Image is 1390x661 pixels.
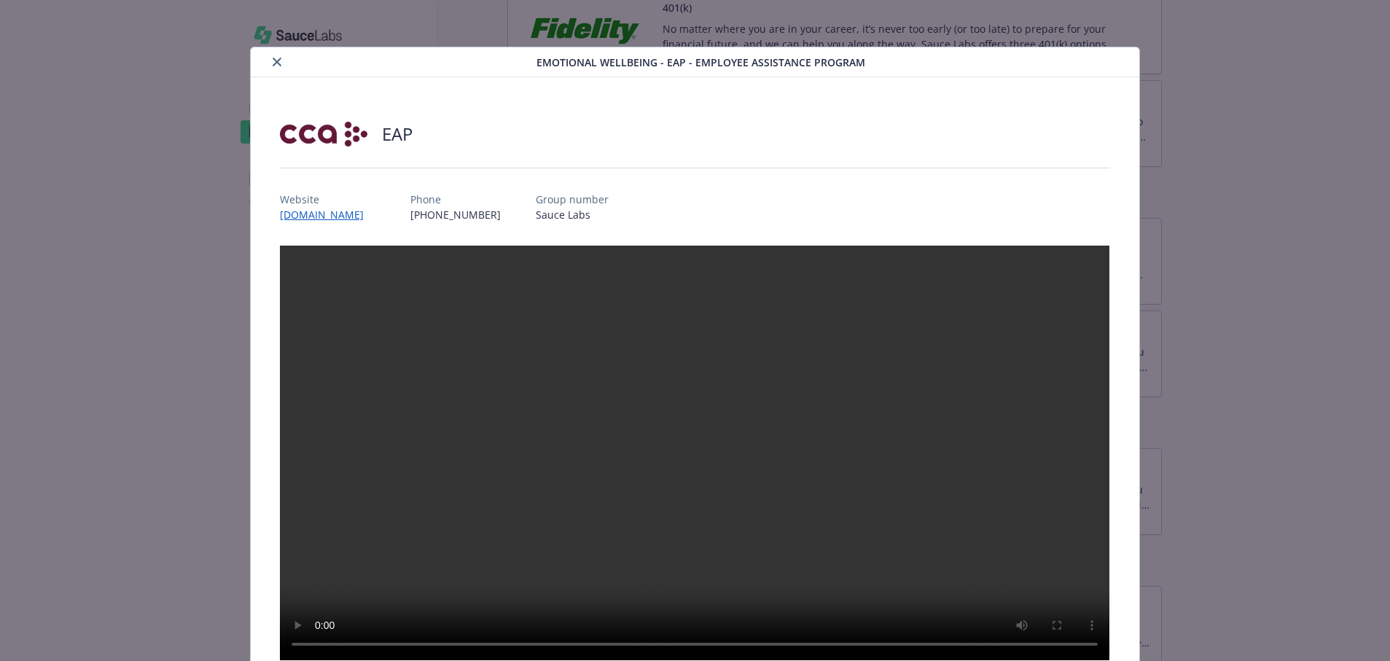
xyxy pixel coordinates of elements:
img: Corporate Counseling Associates, Inc (CCA) [280,112,367,156]
span: Emotional Wellbeing - EAP - Employee Assistance Program [536,55,865,70]
p: Website [280,192,375,207]
h2: EAP [382,122,413,146]
button: close [268,53,286,71]
p: Group number [536,192,609,207]
p: Phone [410,192,501,207]
p: Sauce Labs [536,207,609,222]
a: [DOMAIN_NAME] [280,208,375,222]
p: [PHONE_NUMBER] [410,207,501,222]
